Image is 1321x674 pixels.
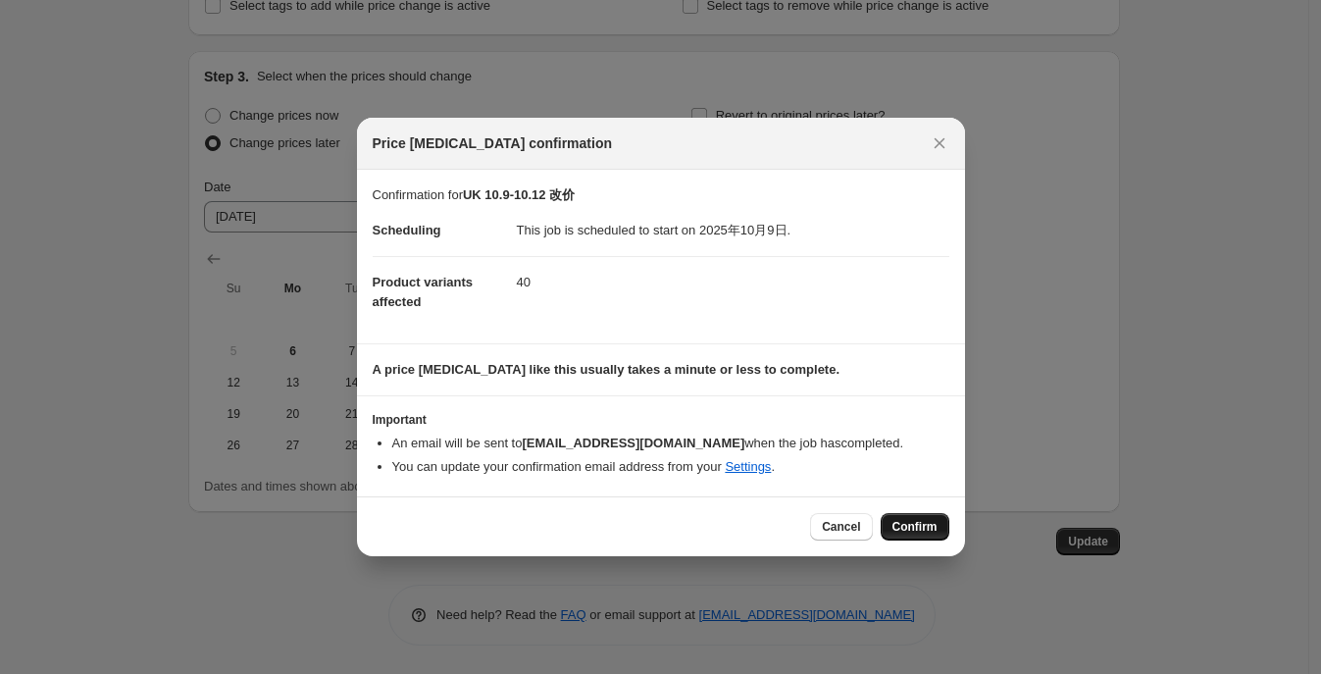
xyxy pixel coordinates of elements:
[373,133,613,153] span: Price [MEDICAL_DATA] confirmation
[926,130,953,157] button: Close
[517,205,949,256] dd: This job is scheduled to start on 2025年10月9日.
[810,513,872,541] button: Cancel
[373,185,949,205] p: Confirmation for
[892,519,938,535] span: Confirm
[373,412,949,428] h3: Important
[725,459,771,474] a: Settings
[373,362,840,377] b: A price [MEDICAL_DATA] like this usually takes a minute or less to complete.
[463,187,575,202] b: UK 10.9-10.12 改价
[881,513,949,541] button: Confirm
[373,275,474,309] span: Product variants affected
[392,457,949,477] li: You can update your confirmation email address from your .
[522,436,744,450] b: [EMAIL_ADDRESS][DOMAIN_NAME]
[517,256,949,308] dd: 40
[392,434,949,453] li: An email will be sent to when the job has completed .
[373,223,441,237] span: Scheduling
[822,519,860,535] span: Cancel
